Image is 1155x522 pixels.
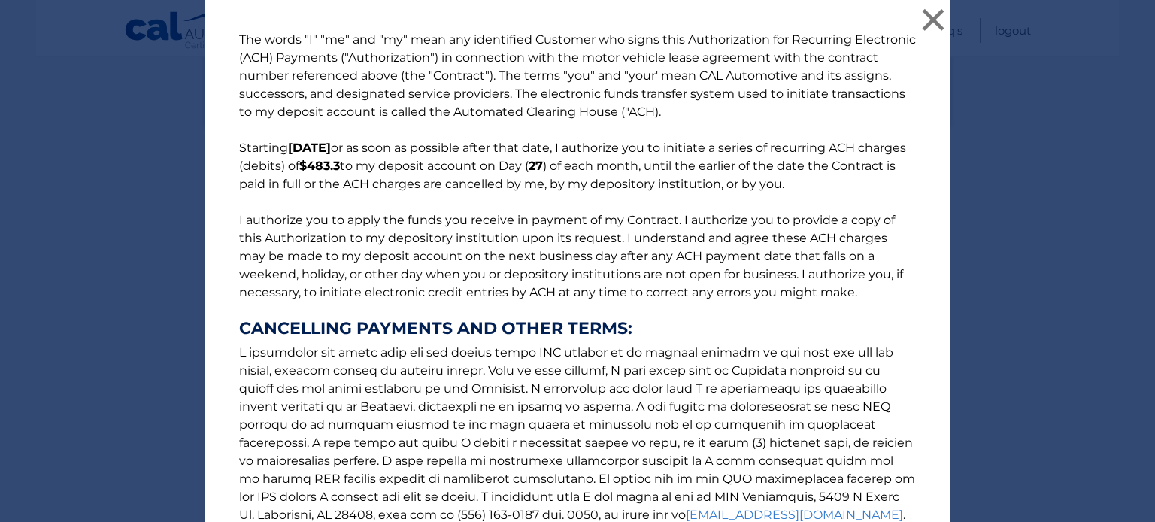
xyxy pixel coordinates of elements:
a: [EMAIL_ADDRESS][DOMAIN_NAME] [686,508,903,522]
b: 27 [529,159,543,173]
b: $483.3 [299,159,340,173]
b: [DATE] [288,141,331,155]
button: × [918,5,948,35]
strong: CANCELLING PAYMENTS AND OTHER TERMS: [239,320,916,338]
